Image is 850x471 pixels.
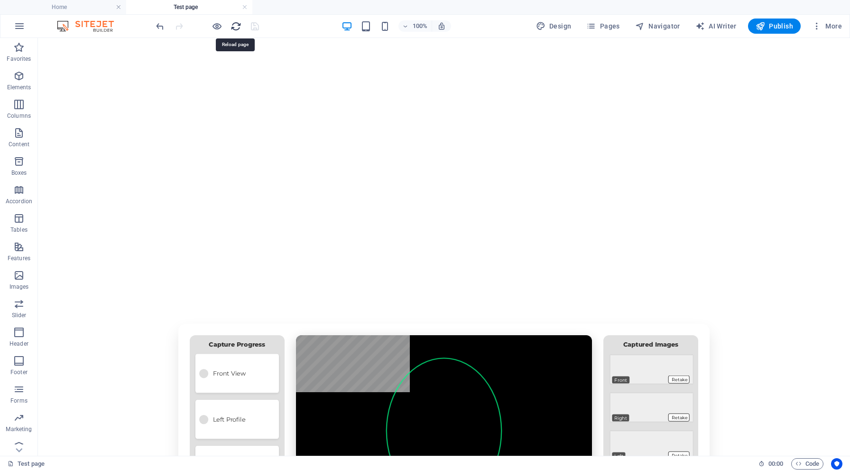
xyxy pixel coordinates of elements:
p: Tables [10,226,28,234]
span: Navigator [635,21,680,31]
p: Elements [7,84,31,91]
p: Content [9,141,29,148]
p: Marketing [6,425,32,433]
img: Editor Logo [55,20,126,32]
span: AI Writer [695,21,737,31]
p: Favorites [7,55,31,63]
span: : [775,460,776,467]
p: Header [9,340,28,348]
button: 100% [398,20,432,32]
button: Navigator [631,19,684,34]
h6: Session time [758,458,784,470]
p: Slider [12,311,27,319]
button: undo [154,20,166,32]
span: Code [795,458,819,470]
p: Columns [7,112,31,120]
button: Publish [748,19,801,34]
button: Design [532,19,575,34]
p: Images [9,283,29,291]
span: 00 00 [768,458,783,470]
h4: Test page [126,2,252,12]
div: Design (Ctrl+Alt+Y) [532,19,575,34]
p: Forms [10,397,28,405]
p: Footer [10,368,28,376]
span: Design [536,21,572,31]
button: Usercentrics [831,458,842,470]
p: Accordion [6,198,32,205]
button: More [808,19,846,34]
span: More [812,21,842,31]
span: Publish [756,21,793,31]
h6: 100% [413,20,428,32]
i: Undo: Change HTML (Ctrl+Z) [155,21,166,32]
p: Features [8,254,30,262]
span: Pages [586,21,619,31]
button: Pages [582,19,623,34]
button: AI Writer [692,19,740,34]
button: reload [230,20,241,32]
p: Boxes [11,169,27,177]
a: Click to cancel selection. Double-click to open Pages [8,458,45,470]
i: On resize automatically adjust zoom level to fit chosen device. [437,22,446,30]
button: Code [791,458,823,470]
